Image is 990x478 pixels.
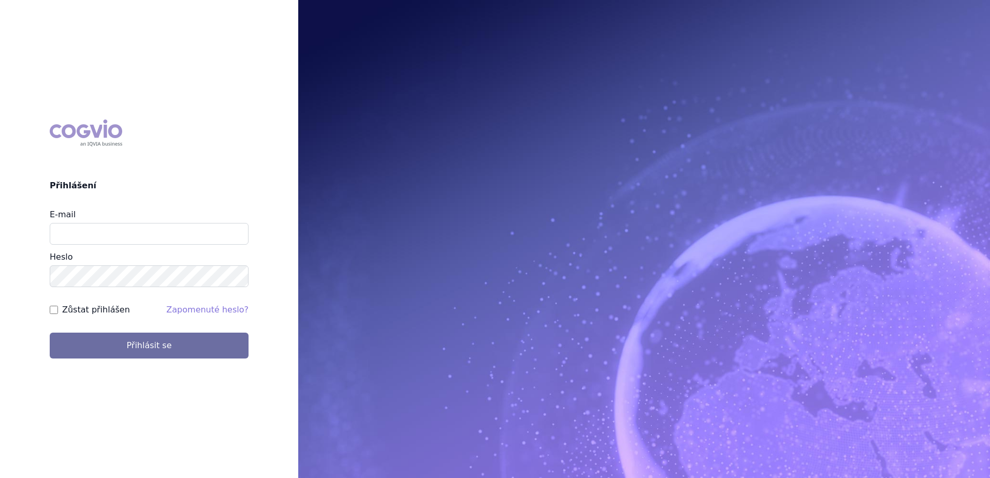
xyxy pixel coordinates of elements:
div: COGVIO [50,119,122,146]
a: Zapomenuté heslo? [166,305,249,315]
label: E-mail [50,210,76,219]
h2: Přihlášení [50,180,249,192]
label: Zůstat přihlášen [62,304,130,316]
button: Přihlásit se [50,333,249,358]
label: Heslo [50,252,72,262]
